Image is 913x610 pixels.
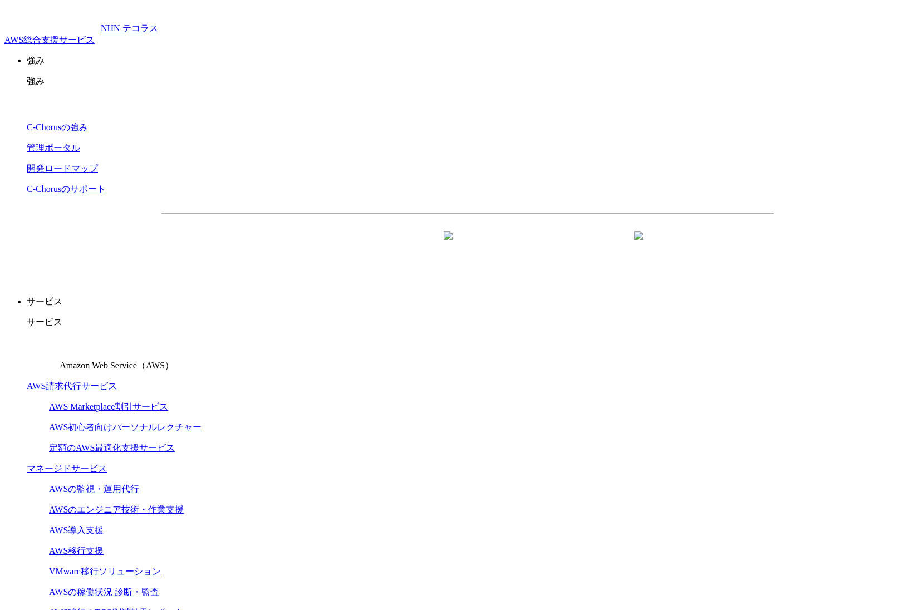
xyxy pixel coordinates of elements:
a: AWS移行支援 [49,546,104,555]
a: AWS請求代行サービス [27,381,117,391]
p: サービス [27,317,909,328]
a: AWSのエンジニア技術・作業支援 [49,505,184,514]
a: C-Chorusのサポート [27,184,106,194]
a: AWSの監視・運用代行 [49,484,139,494]
a: AWSの稼働状況 診断・監査 [49,587,159,597]
img: AWS総合支援サービス C-Chorus [4,4,99,31]
a: まずは相談する [473,232,652,259]
img: 矢印 [444,231,453,260]
img: 矢印 [634,231,643,260]
p: 強み [27,55,909,67]
a: AWS Marketplace割引サービス [49,402,168,411]
a: AWS導入支援 [49,525,104,535]
a: AWS総合支援サービス C-Chorus NHN テコラスAWS総合支援サービス [4,23,158,45]
a: マネージドサービス [27,464,107,473]
a: 開発ロードマップ [27,164,98,173]
a: 資料を請求する [283,232,462,259]
a: 管理ポータル [27,143,80,152]
a: AWS初心者向けパーソナルレクチャー [49,422,202,432]
a: VMware移行ソリューション [49,567,161,576]
p: サービス [27,296,909,308]
p: 強み [27,76,909,87]
a: 定額のAWS最適化支援サービス [49,443,175,452]
a: C-Chorusの強み [27,122,88,132]
span: Amazon Web Service（AWS） [60,361,174,370]
img: Amazon Web Service（AWS） [27,337,58,368]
